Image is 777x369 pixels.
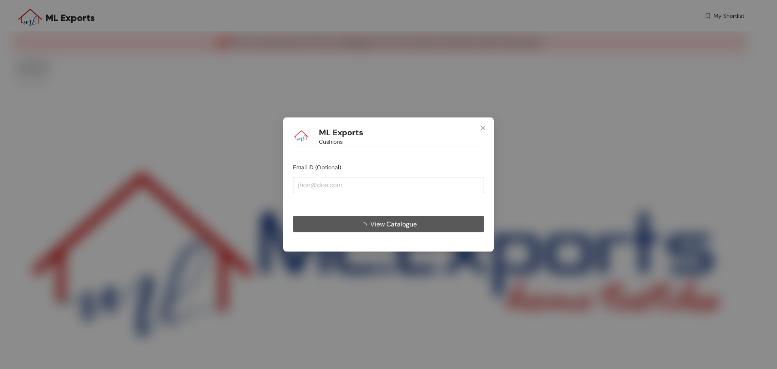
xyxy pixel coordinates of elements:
input: jhon@doe.com [293,177,484,193]
span: View Catalogue [370,219,417,229]
button: View Catalogue [293,216,484,232]
h1: ML Exports [319,128,363,138]
img: Buyer Portal [293,127,309,143]
span: Email ID (Optional) [293,164,341,171]
span: loading [361,222,370,228]
button: Close [472,117,494,139]
span: Cushions [319,137,343,146]
span: close [480,125,486,131]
